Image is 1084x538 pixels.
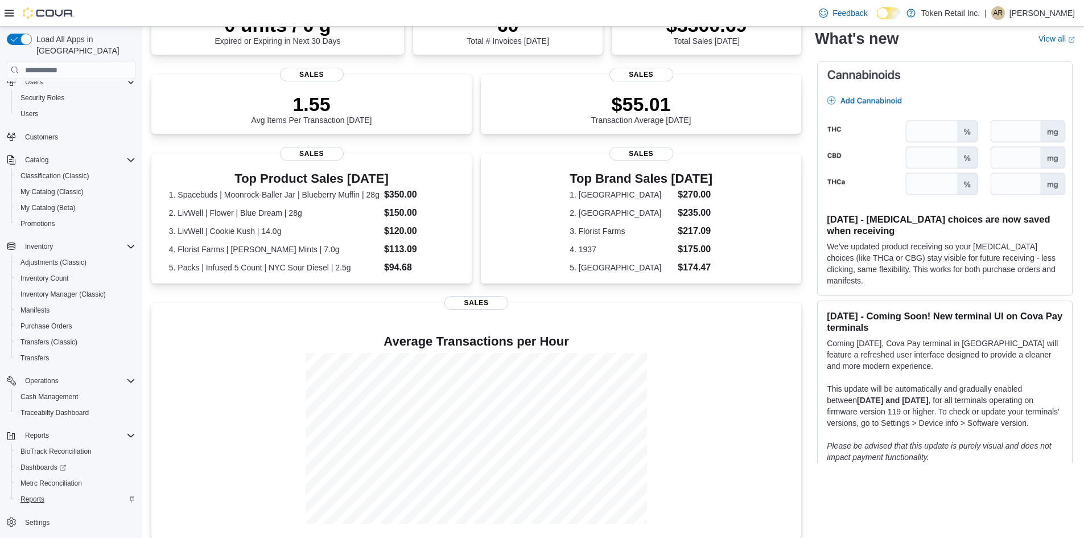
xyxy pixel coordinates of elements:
button: Operations [2,373,140,389]
a: Promotions [16,217,60,231]
span: Settings [20,515,135,529]
span: Dashboards [20,463,66,472]
span: Manifests [20,306,50,315]
span: My Catalog (Beta) [16,201,135,215]
a: Inventory Count [16,272,73,285]
button: BioTrack Reconciliation [11,443,140,459]
p: Coming [DATE], Cova Pay terminal in [GEOGRAPHIC_DATA] will feature a refreshed user interface des... [827,337,1063,371]
button: Security Roles [11,90,140,106]
button: Reports [20,429,53,442]
span: Classification (Classic) [20,171,89,180]
dd: $94.68 [384,261,454,274]
a: View allExternal link [1038,34,1075,43]
span: Inventory [25,242,53,251]
span: Sales [609,147,673,161]
button: Customers [2,129,140,145]
dt: 3. LivWell | Cookie Kush | 14.0g [169,225,380,237]
span: Metrc Reconciliation [16,477,135,490]
span: My Catalog (Beta) [20,203,76,212]
span: Transfers (Classic) [16,335,135,349]
button: Transfers [11,350,140,366]
button: Manifests [11,302,140,318]
span: My Catalog (Classic) [16,185,135,199]
div: Avg Items Per Transaction [DATE] [252,93,372,125]
em: Please be advised that this update is purely visual and does not impact payment functionality. [827,441,1052,461]
span: Sales [444,296,508,310]
span: Reports [20,429,135,442]
dt: 1. Spacebuds | Moonrock-Baller Jar | Blueberry Muffin | 28g [169,189,380,200]
button: Metrc Reconciliation [11,475,140,491]
a: Metrc Reconciliation [16,477,86,490]
dd: $120.00 [384,224,454,238]
a: My Catalog (Classic) [16,185,88,199]
dt: 2. [GEOGRAPHIC_DATA] [570,207,673,219]
span: ar [994,6,1003,20]
p: [PERSON_NAME] [1009,6,1075,20]
button: Reports [2,428,140,443]
dt: 2. LivWell | Flower | Blue Dream | 28g [169,207,380,219]
dd: $113.09 [384,243,454,256]
span: Catalog [25,155,48,165]
dt: 1. [GEOGRAPHIC_DATA] [570,189,673,200]
h3: [DATE] - Coming Soon! New terminal UI on Cova Pay terminals [827,310,1063,332]
button: Inventory [20,240,57,253]
a: Manifests [16,303,54,317]
span: Catalog [20,153,135,167]
a: Users [16,107,43,121]
a: Cash Management [16,390,83,404]
svg: External link [1068,36,1075,43]
p: We've updated product receiving so your [MEDICAL_DATA] choices (like THCa or CBG) stay visible fo... [827,240,1063,286]
button: Users [2,74,140,90]
span: Reports [25,431,49,440]
a: Customers [20,130,63,144]
button: Traceabilty Dashboard [11,405,140,421]
a: Security Roles [16,91,69,105]
span: Inventory Manager (Classic) [16,288,135,301]
h3: Top Brand Sales [DATE] [570,172,712,186]
span: Adjustments (Classic) [16,256,135,269]
button: Inventory Manager (Classic) [11,286,140,302]
button: My Catalog (Beta) [11,200,140,216]
dd: $235.00 [678,206,712,220]
span: Sales [280,147,344,161]
span: Purchase Orders [20,322,72,331]
button: Operations [20,374,63,388]
span: My Catalog (Classic) [20,187,84,196]
button: Promotions [11,216,140,232]
div: Expired or Expiring in Next 30 Days [215,14,341,46]
dd: $150.00 [384,206,454,220]
div: Total Sales [DATE] [666,14,747,46]
span: Users [25,77,43,87]
div: Transaction Average [DATE] [591,93,691,125]
span: Inventory [20,240,135,253]
button: Inventory Count [11,270,140,286]
span: Transfers (Classic) [20,338,77,347]
dd: $217.09 [678,224,712,238]
a: Traceabilty Dashboard [16,406,93,420]
button: Users [20,75,47,89]
span: Promotions [16,217,135,231]
span: Users [20,75,135,89]
span: BioTrack Reconciliation [16,445,135,458]
a: Reports [16,492,49,506]
span: Settings [25,518,50,527]
span: Classification (Classic) [16,169,135,183]
span: Sales [280,68,344,81]
dd: $270.00 [678,188,712,202]
a: BioTrack Reconciliation [16,445,96,458]
p: Token Retail Inc. [921,6,980,20]
dd: $175.00 [678,243,712,256]
h2: What's new [815,30,898,48]
a: Adjustments (Classic) [16,256,91,269]
p: 1.55 [252,93,372,116]
a: Transfers (Classic) [16,335,82,349]
span: Cash Management [16,390,135,404]
p: This update will be automatically and gradually enabled between , for all terminals operating on ... [827,383,1063,428]
button: Reports [11,491,140,507]
span: Inventory Count [20,274,69,283]
h4: Average Transactions per Hour [160,335,792,348]
span: Dashboards [16,461,135,474]
dt: 3. Florist Farms [570,225,673,237]
button: My Catalog (Classic) [11,184,140,200]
